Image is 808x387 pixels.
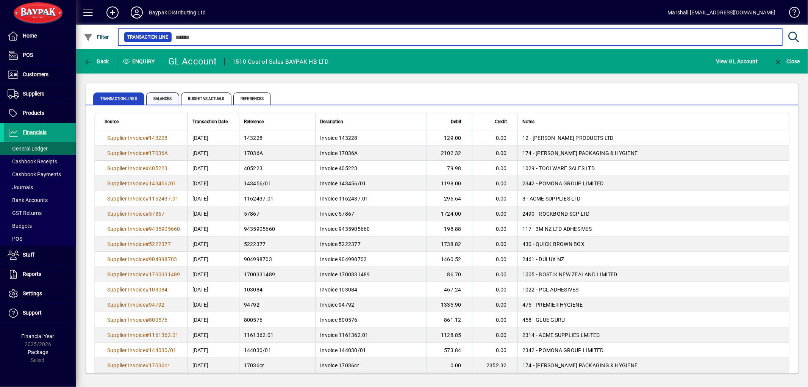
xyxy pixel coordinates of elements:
[522,362,638,368] span: 174 - [PERSON_NAME] PACKAGING & HYGIENE
[427,252,472,267] td: 1460.52
[472,358,517,373] td: 2352.32
[320,180,366,186] span: Invoice 143456/01
[320,302,354,308] span: Invoice 94792
[145,317,149,323] span: #
[105,149,171,157] a: Supplier Invoice#17036A
[244,317,263,323] span: 800576
[105,316,170,324] a: Supplier Invoice#800576
[107,287,145,293] span: Supplier Invoice
[522,150,638,156] span: 174 - [PERSON_NAME] PACKAGING & HYGIENE
[427,176,472,191] td: 1198.00
[84,58,109,64] span: Back
[8,184,33,190] span: Journals
[522,196,580,202] span: 3 - ACME SUPPLIES LTD
[766,55,808,68] app-page-header-button: Close enquiry
[522,256,564,262] span: 2461 - DULUX NZ
[320,118,422,126] div: Description
[23,129,47,135] span: Financials
[23,110,44,116] span: Products
[472,221,517,237] td: 0.00
[4,265,76,284] a: Reports
[192,271,209,278] span: [DATE]
[244,118,264,126] span: Reference
[522,332,600,338] span: 2314 - ACME SUPPLIES LMITED
[472,146,517,161] td: 0.00
[427,297,472,312] td: 1335.90
[107,180,145,186] span: Supplier Invoice
[4,85,76,103] a: Suppliers
[149,150,168,156] span: 17036A
[244,256,272,262] span: 904998703
[192,362,209,369] span: [DATE]
[714,55,760,68] button: View GL Account
[8,223,32,229] span: Budgets
[320,347,366,353] span: Invoice 144030/01
[28,349,48,355] span: Package
[4,65,76,84] a: Customers
[192,286,209,293] span: [DATE]
[320,241,361,247] span: Invoice 5222377
[82,55,111,68] button: Back
[668,6,776,19] div: Marshall [EMAIL_ADDRESS][DOMAIN_NAME]
[427,161,472,176] td: 79.98
[427,282,472,297] td: 467.24
[145,180,149,186] span: #
[244,165,263,171] span: 405223
[716,55,758,67] span: View GL Account
[145,135,149,141] span: #
[107,302,145,308] span: Supplier Invoice
[522,211,590,217] span: 2490 - ROCKBOND SCP LTD
[320,362,359,368] span: Invoice 17036cr
[472,161,517,176] td: 0.00
[472,191,517,206] td: 0.00
[4,155,76,168] a: Cashbook Receipts
[149,332,179,338] span: 1161362.01
[320,165,358,171] span: Invoice 405223
[105,240,173,248] a: Supplier Invoice#5222377
[145,241,149,247] span: #
[522,302,583,308] span: 475 - PREMIER HYGIENE
[149,256,177,262] span: 904998703
[495,118,507,126] span: Credit
[84,34,109,40] span: Filter
[522,180,604,186] span: 2342 - POMONA GROUP LIMITED
[149,287,168,293] span: 103084
[4,27,76,45] a: Home
[149,226,180,232] span: 9435905660
[100,6,125,19] button: Add
[145,302,149,308] span: #
[149,302,164,308] span: 94792
[192,331,209,339] span: [DATE]
[477,118,514,126] div: Credit
[427,237,472,252] td: 1738.82
[145,287,149,293] span: #
[522,347,604,353] span: 2342 - POMONA GROUP LIMITED
[107,317,145,323] span: Supplier Invoice
[146,92,179,105] span: Balances
[23,290,42,296] span: Settings
[192,118,228,126] span: Transaction Date
[149,196,179,202] span: 1162437.01
[4,207,76,219] a: GST Returns
[244,211,259,217] span: 57867
[427,130,472,146] td: 129.00
[105,210,167,218] a: Supplier Invoice#57867
[192,225,209,233] span: [DATE]
[427,191,472,206] td: 296.64
[149,241,171,247] span: 5222377
[105,331,181,339] a: Supplier Invoice#1161362.01
[522,317,565,323] span: 458 - GLUE GURU
[8,197,48,203] span: Bank Accounts
[427,358,472,373] td: 0.00
[8,171,61,177] span: Cashbook Payments
[472,312,517,327] td: 0.00
[23,71,48,77] span: Customers
[4,104,76,123] a: Products
[320,118,343,126] span: Description
[169,55,217,67] div: GL Account
[320,317,358,323] span: Invoice 800576
[427,327,472,343] td: 1128.85
[107,226,145,232] span: Supplier Invoice
[105,225,183,233] a: Supplier Invoice#9435905660
[320,332,369,338] span: Invoice 1161362.01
